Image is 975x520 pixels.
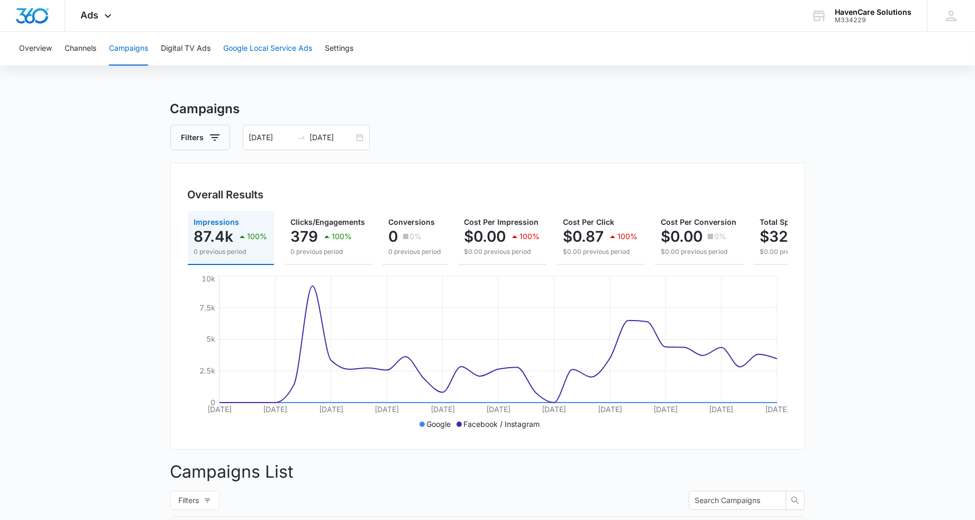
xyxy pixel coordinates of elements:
input: Start date [249,132,293,143]
tspan: [DATE] [653,405,678,414]
p: Google [427,418,451,430]
p: 379 [291,228,318,245]
p: 100% [332,233,352,240]
button: Settings [325,32,353,66]
p: 0% [715,233,727,240]
p: 87.4k [194,228,234,245]
tspan: [DATE] [542,405,566,414]
button: search [786,491,805,510]
p: 0 previous period [389,247,441,257]
p: $0.87 [563,228,604,245]
tspan: [DATE] [709,405,733,414]
tspan: [DATE] [597,405,622,414]
p: 100% [618,233,638,240]
tspan: [DATE] [207,405,232,414]
tspan: [DATE] [263,405,287,414]
tspan: 2.5k [199,366,215,375]
p: $0.00 previous period [563,247,638,257]
tspan: 7.5k [199,303,215,312]
div: account name [835,8,912,16]
p: $0.00 previous period [760,247,853,257]
span: Impressions [194,217,240,226]
tspan: [DATE] [486,405,511,414]
span: Total Spend [760,217,804,226]
p: $0.00 [464,228,506,245]
p: $328.72 [760,228,819,245]
span: to [297,133,306,142]
p: Facebook / Instagram [464,418,540,430]
tspan: [DATE] [765,405,789,414]
button: Overview [19,32,52,66]
span: Conversions [389,217,435,226]
span: Cost Per Impression [464,217,539,226]
span: search [786,496,804,505]
span: Filters [179,495,199,506]
span: Cost Per Click [563,217,615,226]
tspan: 5k [206,334,215,343]
span: Cost Per Conversion [661,217,737,226]
p: 0 previous period [194,247,268,257]
p: $0.00 [661,228,703,245]
tspan: 10k [202,274,215,283]
tspan: [DATE] [430,405,454,414]
tspan: [DATE] [318,405,343,414]
p: 0 [389,228,398,245]
button: Campaigns [109,32,148,66]
p: 0 previous period [291,247,366,257]
button: Channels [65,32,96,66]
p: 0% [410,233,422,240]
p: 100% [248,233,268,240]
p: Campaigns List [170,459,805,485]
p: 100% [520,233,540,240]
h3: Campaigns [170,99,805,118]
button: Digital TV Ads [161,32,211,66]
button: Google Local Service Ads [223,32,312,66]
tspan: 0 [211,398,215,407]
span: Ads [81,10,99,21]
div: account id [835,16,912,24]
h3: Overall Results [188,187,264,203]
p: $0.00 previous period [661,247,737,257]
tspan: [DATE] [375,405,399,414]
input: End date [310,132,354,143]
button: Filters [170,491,220,510]
button: Filters [170,125,230,150]
span: Clicks/Engagements [291,217,366,226]
span: swap-right [297,133,306,142]
p: $0.00 previous period [464,247,540,257]
input: Search Campaigns [695,495,771,506]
